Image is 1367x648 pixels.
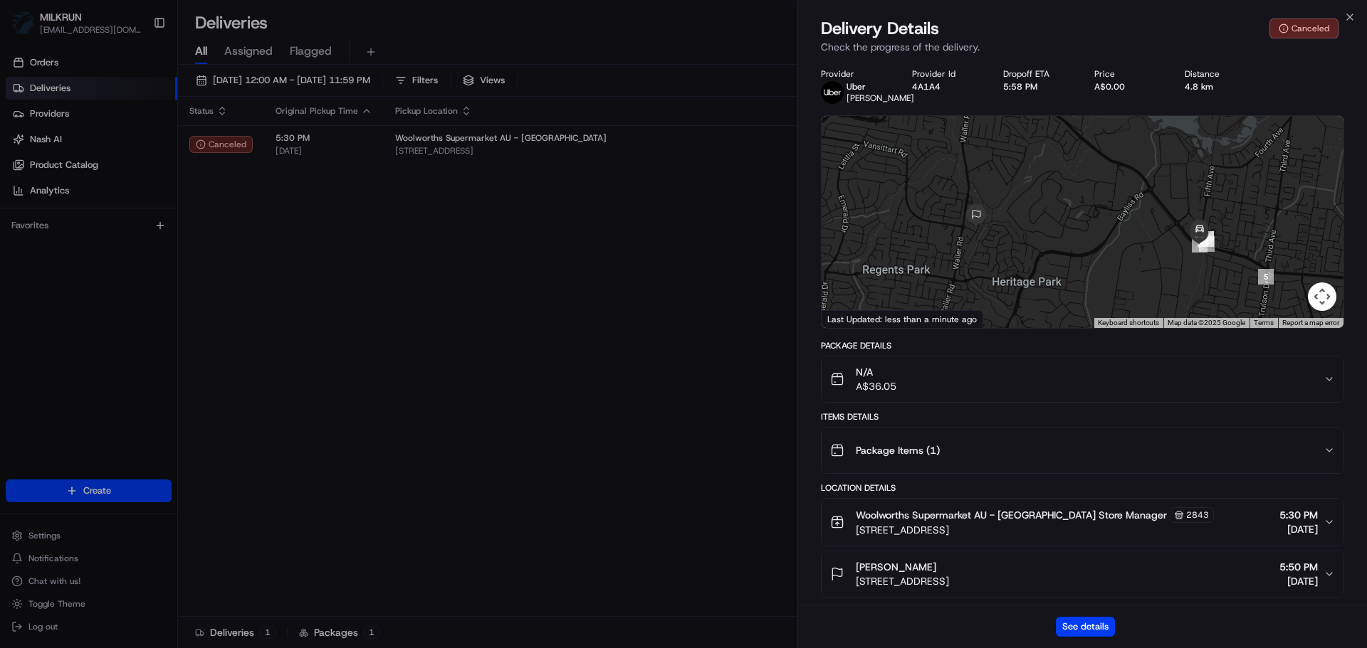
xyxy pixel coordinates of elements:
[912,68,980,80] div: Provider Id
[856,365,896,379] span: N/A
[822,499,1344,546] button: Woolworths Supermarket AU - [GEOGRAPHIC_DATA] Store Manager2843[STREET_ADDRESS]5:30 PM[DATE]
[821,81,844,104] img: uber-new-logo.jpeg
[856,560,936,574] span: [PERSON_NAME]
[821,68,889,80] div: Provider
[1094,68,1163,80] div: Price
[821,340,1344,351] div: Package Details
[1279,508,1318,522] span: 5:30 PM
[1192,237,1208,253] div: 6
[1094,81,1163,92] div: A$0.00
[821,411,1344,423] div: Items Details
[856,508,1167,522] span: Woolworths Supermarket AU - [GEOGRAPHIC_DATA] Store Manager
[847,81,866,92] span: Uber
[1282,319,1339,326] a: Report a map error
[1254,319,1274,326] a: Terms
[825,309,872,328] a: Open this area in Google Maps (opens a new window)
[821,482,1344,494] div: Location Details
[856,443,940,457] span: Package Items ( 1 )
[822,356,1344,402] button: N/AA$36.05
[912,81,941,92] button: 4A1A4
[1279,522,1318,536] span: [DATE]
[1186,509,1209,521] span: 2843
[822,427,1344,473] button: Package Items (1)
[1308,282,1336,311] button: Map camera controls
[1185,68,1253,80] div: Distance
[821,17,939,40] span: Delivery Details
[856,523,1214,537] span: [STREET_ADDRESS]
[856,379,896,393] span: A$36.05
[856,574,949,588] span: [STREET_ADDRESS]
[1056,617,1115,637] button: See details
[1269,18,1339,38] button: Canceled
[1168,319,1245,326] span: Map data ©2025 Google
[847,92,914,104] span: [PERSON_NAME]
[1003,81,1072,92] div: 5:58 PM
[825,309,872,328] img: Google
[1279,574,1318,588] span: [DATE]
[1279,560,1318,574] span: 5:50 PM
[821,40,1344,54] p: Check the progress of the delivery.
[1258,269,1274,285] div: 5
[822,551,1344,597] button: [PERSON_NAME][STREET_ADDRESS]5:50 PM[DATE]
[1199,236,1215,252] div: 1
[1003,68,1072,80] div: Dropoff ETA
[1098,318,1159,328] button: Keyboard shortcuts
[822,310,983,328] div: Last Updated: less than a minute ago
[1185,81,1253,92] div: 4.8 km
